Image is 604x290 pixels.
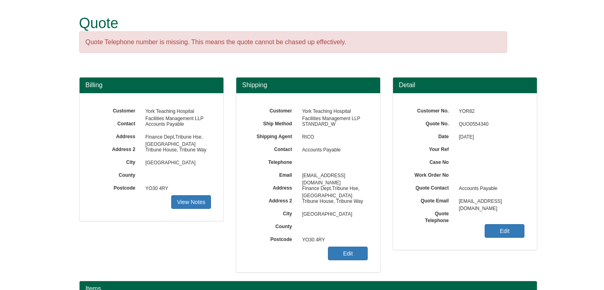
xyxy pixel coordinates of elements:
span: Accounts Payable [298,144,368,157]
span: [GEOGRAPHIC_DATA] [141,157,211,170]
span: STANDARD_W [298,118,368,131]
label: Quote Email [405,195,455,204]
label: Address [248,182,298,192]
span: YO30 4RY [298,234,368,247]
label: Address 2 [248,195,298,204]
label: Postcode [248,234,298,243]
label: Shipping Agent [248,131,298,140]
h3: Billing [86,82,217,89]
label: Customer [248,105,298,114]
h1: Quote [79,15,507,31]
label: Quote Telephone [405,208,455,224]
span: Accounts Payable [141,118,211,131]
span: Tribune House, Tribune Way [141,144,211,157]
span: Finance Dept,Tribune Hse, [GEOGRAPHIC_DATA] [141,131,211,144]
span: Tribune House, Tribune Way [298,195,368,208]
label: Contact [92,118,141,127]
h3: Detail [399,82,531,89]
label: City [92,157,141,166]
span: YOR82 [455,105,525,118]
span: [EMAIL_ADDRESS][DOMAIN_NAME] [298,170,368,182]
label: Your Ref [405,144,455,153]
div: Quote Telephone number is missing. This means the quote cannot be chased up effectively. [79,31,507,53]
label: Date [405,131,455,140]
span: RICO [298,131,368,144]
label: County [248,221,298,230]
label: Customer No. [405,105,455,114]
span: Accounts Payable [455,182,525,195]
span: [DATE] [455,131,525,144]
label: Email [248,170,298,179]
label: Quote Contact [405,182,455,192]
span: [GEOGRAPHIC_DATA] [298,208,368,221]
span: QUO0554340 [455,118,525,131]
label: Work Order No [405,170,455,179]
a: View Notes [171,195,211,209]
label: Case No [405,157,455,166]
label: Customer [92,105,141,114]
a: Edit [485,224,524,238]
label: Telephone [248,157,298,166]
span: Finance Dept,Tribune Hse, [GEOGRAPHIC_DATA] [298,182,368,195]
label: Address 2 [92,144,141,153]
label: City [248,208,298,217]
a: Edit [328,247,368,260]
label: Address [92,131,141,140]
label: County [92,170,141,179]
label: Quote No. [405,118,455,127]
label: Postcode [92,182,141,192]
span: York Teaching Hospital Facilities Management LLP [298,105,368,118]
label: Ship Method [248,118,298,127]
label: Contact [248,144,298,153]
span: YO30 4RY [141,182,211,195]
h3: Shipping [242,82,374,89]
span: [EMAIL_ADDRESS][DOMAIN_NAME] [455,195,525,208]
span: York Teaching Hospital Facilities Management LLP [141,105,211,118]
